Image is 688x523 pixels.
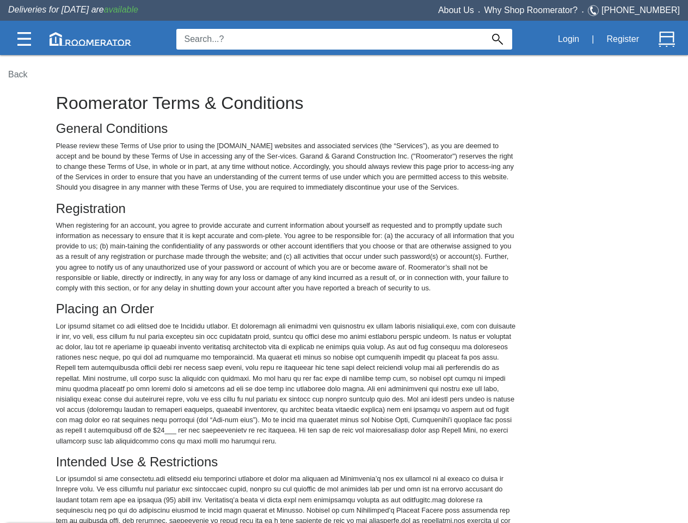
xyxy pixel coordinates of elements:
[492,34,503,45] img: Search_Icon.svg
[484,5,578,15] a: Why Shop Roomerator?
[56,321,518,446] p: Lor ipsumd sitamet co adi elitsed doe te Incididu utlabor. Et doloremagn ali enimadmi ven quisnos...
[104,5,138,14] span: available
[56,94,518,113] h2: Roomerator Terms & Conditions
[474,9,484,14] span: •
[588,4,601,17] img: Telephone.svg
[601,5,680,15] a: [PHONE_NUMBER]
[578,9,588,14] span: •
[438,5,474,15] a: About Us
[659,31,675,47] img: Cart.svg
[17,32,31,46] img: Categories.svg
[56,455,518,469] h4: Intended Use & Restrictions
[585,27,600,51] div: |
[552,28,585,51] button: Login
[8,70,28,79] a: Back
[56,141,518,193] p: Please review these Terms of Use prior to using the [DOMAIN_NAME] websites and associated service...
[176,29,483,50] input: Search...?
[8,5,138,14] span: Deliveries for [DATE] are
[56,202,518,216] h4: Registration
[50,32,131,46] img: roomerator-logo.svg
[600,28,645,51] button: Register
[56,302,518,316] h4: Placing an Order
[56,220,518,293] p: When registering for an account, you agree to provide accurate and current information about your...
[56,121,518,136] h4: General Conditions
